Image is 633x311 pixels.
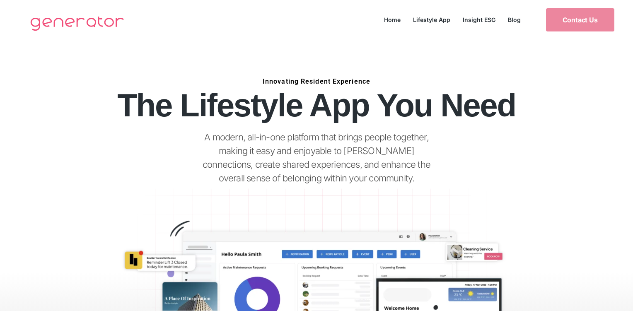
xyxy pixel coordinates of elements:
h6: Innovating Resident Experience [68,81,565,82]
p: A modern, all-in-one platform that brings people together, making it easy and enjoyable to [PERSO... [197,130,436,185]
h1: The Lifestyle App You Need [68,90,565,121]
a: Insight ESG [457,14,502,25]
nav: Menu [378,14,527,25]
a: Lifestyle App [407,14,457,25]
a: Home [378,14,407,25]
span: Contact Us [563,17,598,23]
a: Contact Us [546,8,614,31]
a: Blog [502,14,527,25]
